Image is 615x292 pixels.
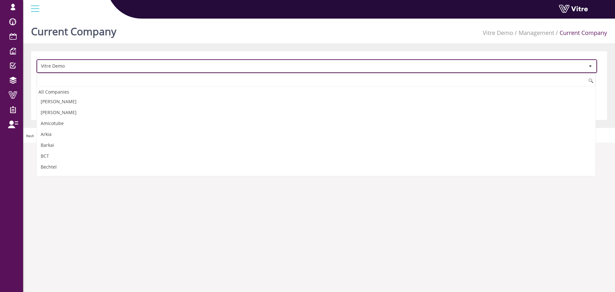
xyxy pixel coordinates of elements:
span: Hash '70ea4ec' Date '[DATE] 13:22:17 +0000' Branch 'Production' [26,134,148,138]
span: Vitre Demo [37,60,585,72]
h1: Current Company [31,16,116,43]
li: BCT [37,151,595,162]
li: Current Company [554,29,607,37]
li: Bechtel [37,162,595,172]
a: Vitre Demo [483,29,513,37]
span: select [585,60,596,72]
li: BOI [37,172,595,183]
li: Amicotube [37,118,595,129]
li: [PERSON_NAME] [37,107,595,118]
div: All Companies [37,88,595,96]
li: Arkia [37,129,595,140]
li: [PERSON_NAME] [37,96,595,107]
li: Barkai [37,140,595,151]
li: Management [513,29,554,37]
